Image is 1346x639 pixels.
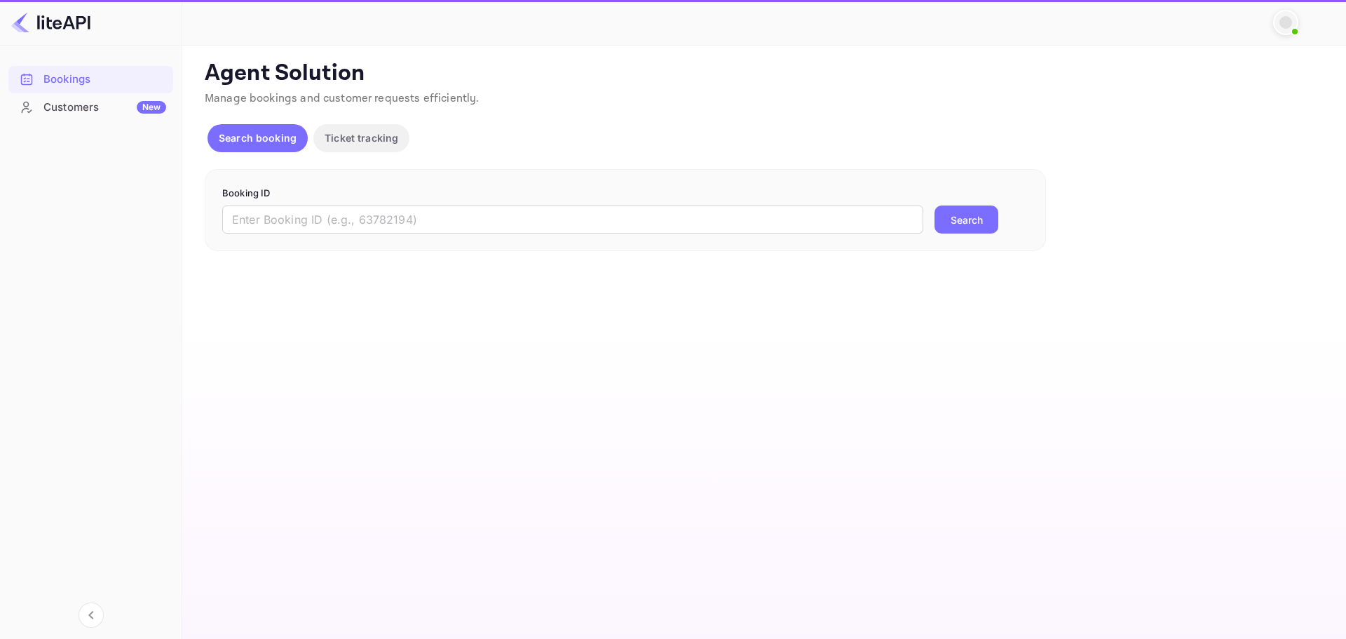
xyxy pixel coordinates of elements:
div: Bookings [8,66,173,93]
div: Bookings [43,72,166,88]
input: Enter Booking ID (e.g., 63782194) [222,206,923,234]
button: Collapse navigation [79,603,104,628]
button: Search [934,206,998,234]
div: Customers [43,100,166,116]
p: Booking ID [222,187,1028,201]
img: LiteAPI logo [11,11,90,34]
a: Bookings [8,66,173,92]
div: CustomersNew [8,94,173,121]
span: Manage bookings and customer requests efficiently. [205,91,480,106]
p: Search booking [219,130,297,145]
div: New [137,101,166,114]
a: CustomersNew [8,94,173,120]
p: Agent Solution [205,60,1321,88]
p: Ticket tracking [325,130,398,145]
